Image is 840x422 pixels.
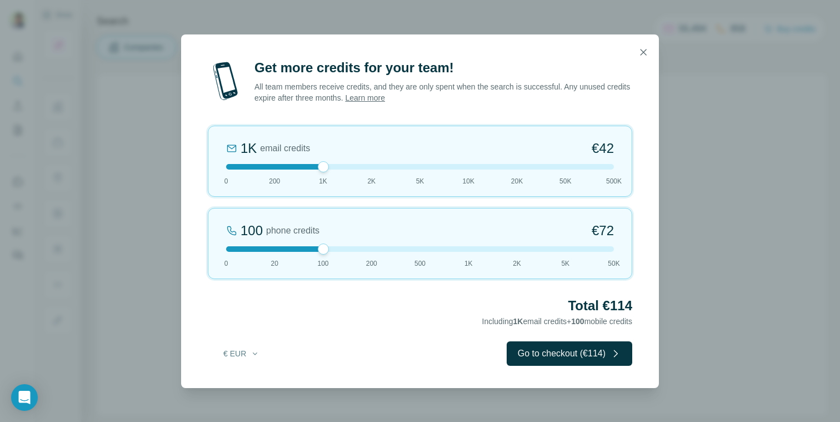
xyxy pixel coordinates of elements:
[254,81,632,103] p: All team members receive credits, and they are only spent when the search is successful. Any unus...
[571,317,584,326] span: 100
[208,59,243,103] img: mobile-phone
[513,259,521,269] span: 2K
[592,222,614,240] span: €72
[216,344,267,364] button: € EUR
[319,176,327,186] span: 1K
[241,222,263,240] div: 100
[269,176,280,186] span: 200
[561,259,569,269] span: 5K
[317,259,328,269] span: 100
[507,341,632,366] button: Go to checkout (€114)
[608,259,619,269] span: 50K
[416,176,424,186] span: 5K
[260,142,310,155] span: email credits
[606,176,622,186] span: 500K
[511,176,523,186] span: 20K
[414,259,426,269] span: 500
[241,140,257,157] div: 1K
[271,259,278,269] span: 20
[513,317,523,326] span: 1K
[592,140,614,157] span: €42
[559,176,571,186] span: 50K
[463,176,474,186] span: 10K
[208,297,632,315] h2: Total €114
[366,259,377,269] span: 200
[482,317,632,326] span: Including email credits + mobile credits
[11,384,38,411] div: Open Intercom Messenger
[345,93,385,102] a: Learn more
[367,176,376,186] span: 2K
[266,224,319,237] span: phone credits
[224,176,228,186] span: 0
[464,259,473,269] span: 1K
[224,259,228,269] span: 0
